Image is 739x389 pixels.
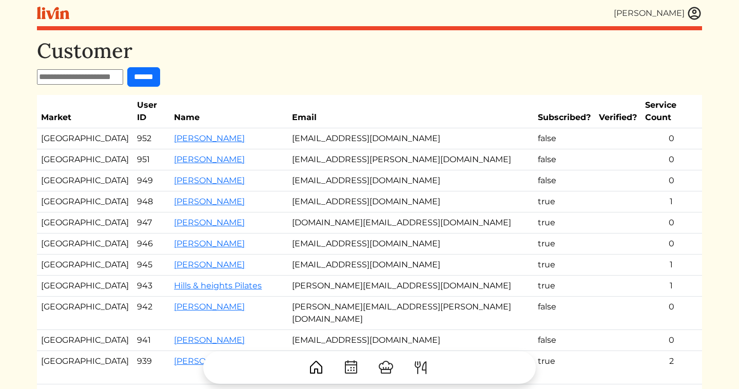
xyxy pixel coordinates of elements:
[641,170,702,191] td: 0
[133,149,170,170] td: 951
[534,170,595,191] td: false
[534,297,595,330] td: false
[37,128,133,149] td: [GEOGRAPHIC_DATA]
[174,335,245,345] a: [PERSON_NAME]
[641,297,702,330] td: 0
[641,276,702,297] td: 1
[288,276,534,297] td: [PERSON_NAME][EMAIL_ADDRESS][DOMAIN_NAME]
[641,330,702,351] td: 0
[133,276,170,297] td: 943
[641,212,702,234] td: 0
[534,330,595,351] td: false
[288,191,534,212] td: [EMAIL_ADDRESS][DOMAIN_NAME]
[174,176,245,185] a: [PERSON_NAME]
[308,359,324,376] img: House-9bf13187bcbb5817f509fe5e7408150f90897510c4275e13d0d5fca38e0b5951.svg
[174,239,245,248] a: [PERSON_NAME]
[37,297,133,330] td: [GEOGRAPHIC_DATA]
[534,255,595,276] td: true
[641,95,702,128] th: Service Count
[37,149,133,170] td: [GEOGRAPHIC_DATA]
[288,330,534,351] td: [EMAIL_ADDRESS][DOMAIN_NAME]
[534,212,595,234] td: true
[133,191,170,212] td: 948
[37,95,133,128] th: Market
[37,38,702,63] h1: Customer
[641,234,702,255] td: 0
[133,297,170,330] td: 942
[133,95,170,128] th: User ID
[534,276,595,297] td: true
[133,212,170,234] td: 947
[288,128,534,149] td: [EMAIL_ADDRESS][DOMAIN_NAME]
[174,133,245,143] a: [PERSON_NAME]
[133,234,170,255] td: 946
[288,95,534,128] th: Email
[534,95,595,128] th: Subscribed?
[174,154,245,164] a: [PERSON_NAME]
[641,149,702,170] td: 0
[288,255,534,276] td: [EMAIL_ADDRESS][DOMAIN_NAME]
[595,95,641,128] th: Verified?
[378,359,394,376] img: ChefHat-a374fb509e4f37eb0702ca99f5f64f3b6956810f32a249b33092029f8484b388.svg
[174,260,245,269] a: [PERSON_NAME]
[133,255,170,276] td: 945
[534,234,595,255] td: true
[37,212,133,234] td: [GEOGRAPHIC_DATA]
[37,276,133,297] td: [GEOGRAPHIC_DATA]
[174,197,245,206] a: [PERSON_NAME]
[37,234,133,255] td: [GEOGRAPHIC_DATA]
[133,128,170,149] td: 952
[687,6,702,21] img: user_account-e6e16d2ec92f44fc35f99ef0dc9cddf60790bfa021a6ecb1c896eb5d2907b31c.svg
[174,302,245,312] a: [PERSON_NAME]
[288,297,534,330] td: [PERSON_NAME][EMAIL_ADDRESS][PERSON_NAME][DOMAIN_NAME]
[641,255,702,276] td: 1
[133,170,170,191] td: 949
[534,149,595,170] td: false
[288,212,534,234] td: [DOMAIN_NAME][EMAIL_ADDRESS][DOMAIN_NAME]
[174,218,245,227] a: [PERSON_NAME]
[288,234,534,255] td: [EMAIL_ADDRESS][DOMAIN_NAME]
[174,281,262,290] a: Hills & heights Pilates
[170,95,288,128] th: Name
[534,128,595,149] td: false
[413,359,429,376] img: ForkKnife-55491504ffdb50bab0c1e09e7649658475375261d09fd45db06cec23bce548bf.svg
[37,170,133,191] td: [GEOGRAPHIC_DATA]
[288,170,534,191] td: [EMAIL_ADDRESS][DOMAIN_NAME]
[37,191,133,212] td: [GEOGRAPHIC_DATA]
[37,330,133,351] td: [GEOGRAPHIC_DATA]
[343,359,359,376] img: CalendarDots-5bcf9d9080389f2a281d69619e1c85352834be518fbc73d9501aef674afc0d57.svg
[614,7,685,20] div: [PERSON_NAME]
[641,128,702,149] td: 0
[641,191,702,212] td: 1
[37,255,133,276] td: [GEOGRAPHIC_DATA]
[534,191,595,212] td: true
[288,149,534,170] td: [EMAIL_ADDRESS][PERSON_NAME][DOMAIN_NAME]
[37,7,69,20] img: livin-logo-a0d97d1a881af30f6274990eb6222085a2533c92bbd1e4f22c21b4f0d0e3210c.svg
[133,330,170,351] td: 941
